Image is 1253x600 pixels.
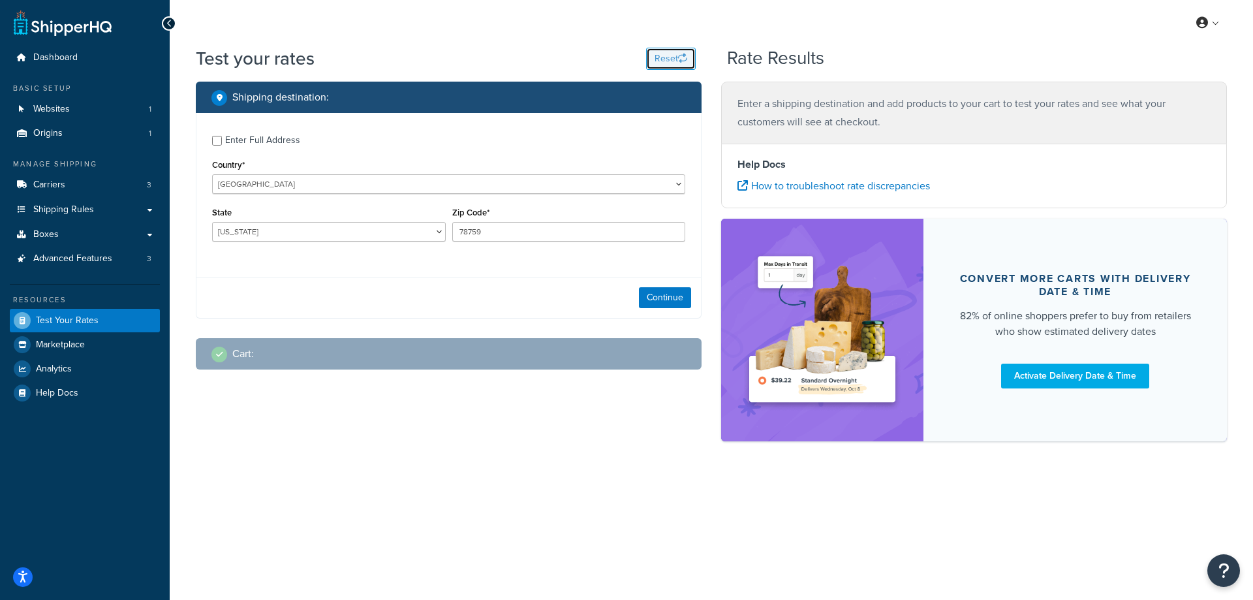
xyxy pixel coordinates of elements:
[232,348,254,360] h2: Cart :
[33,104,70,115] span: Websites
[452,208,489,217] label: Zip Code*
[212,136,222,146] input: Enter Full Address
[10,309,160,332] a: Test Your Rates
[149,128,151,139] span: 1
[10,247,160,271] li: Advanced Features
[639,287,691,308] button: Continue
[10,173,160,197] li: Carriers
[1207,554,1240,587] button: Open Resource Center
[36,315,99,326] span: Test Your Rates
[10,333,160,356] a: Marketplace
[646,48,696,70] button: Reset
[741,238,904,422] img: feature-image-ddt-36eae7f7280da8017bfb280eaccd9c446f90b1fe08728e4019434db127062ab4.png
[147,253,151,264] span: 3
[33,204,94,215] span: Shipping Rules
[737,178,930,193] a: How to troubleshoot rate discrepancies
[10,97,160,121] li: Websites
[10,381,160,405] a: Help Docs
[33,128,63,139] span: Origins
[10,97,160,121] a: Websites1
[10,247,160,271] a: Advanced Features3
[955,308,1196,339] div: 82% of online shoppers prefer to buy from retailers who show estimated delivery dates
[1001,364,1149,388] a: Activate Delivery Date & Time
[10,159,160,170] div: Manage Shipping
[196,46,315,71] h1: Test your rates
[10,121,160,146] a: Origins1
[737,95,1211,131] p: Enter a shipping destination and add products to your cart to test your rates and see what your c...
[212,160,245,170] label: Country*
[10,173,160,197] a: Carriers3
[737,157,1211,172] h4: Help Docs
[33,52,78,63] span: Dashboard
[232,91,329,103] h2: Shipping destination :
[10,357,160,381] a: Analytics
[33,229,59,240] span: Boxes
[149,104,151,115] span: 1
[36,388,78,399] span: Help Docs
[225,131,300,150] div: Enter Full Address
[33,180,65,191] span: Carriers
[212,208,232,217] label: State
[955,272,1196,298] div: Convert more carts with delivery date & time
[33,253,112,264] span: Advanced Features
[727,48,824,69] h2: Rate Results
[10,198,160,222] a: Shipping Rules
[36,364,72,375] span: Analytics
[147,180,151,191] span: 3
[10,223,160,247] a: Boxes
[10,46,160,70] a: Dashboard
[36,339,85,351] span: Marketplace
[10,83,160,94] div: Basic Setup
[10,294,160,306] div: Resources
[10,121,160,146] li: Origins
